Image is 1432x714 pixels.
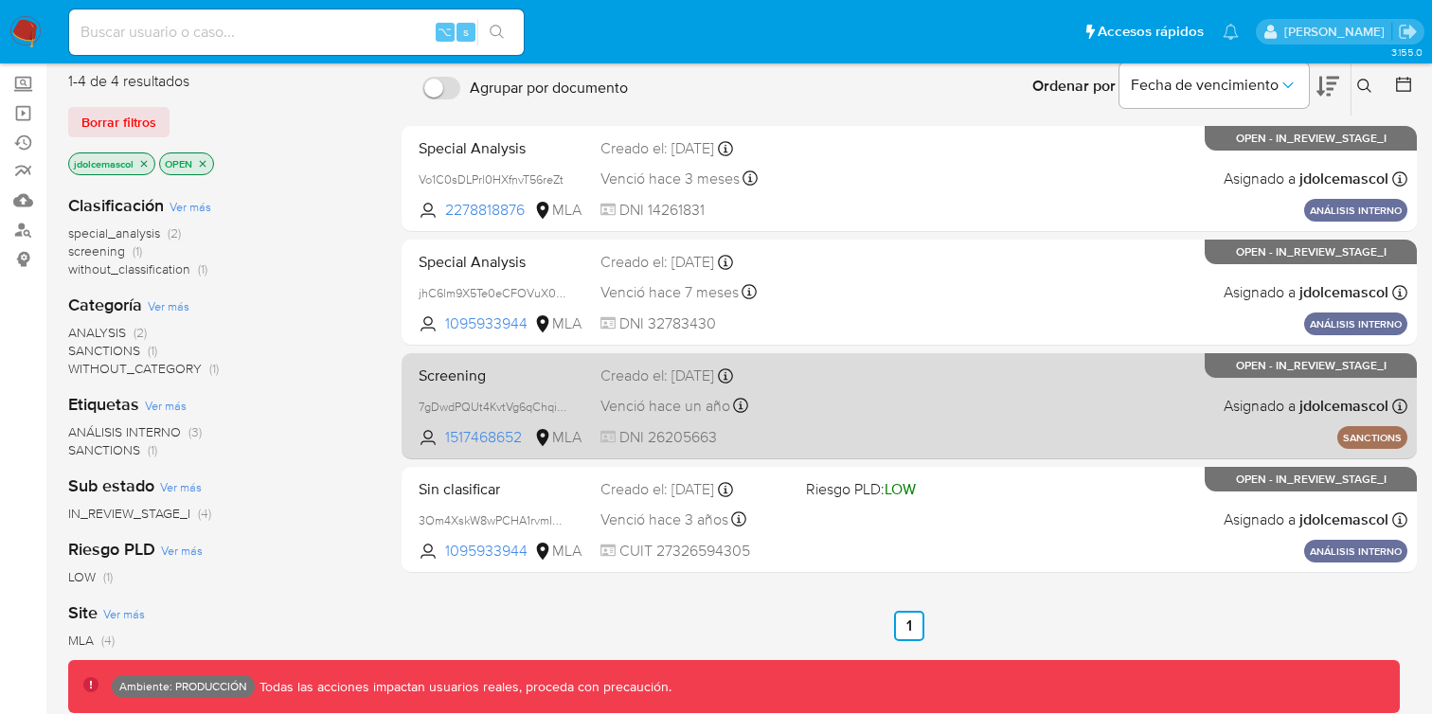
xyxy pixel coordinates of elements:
[1398,22,1418,42] a: Salir
[438,23,452,41] span: ⌥
[1391,45,1423,60] span: 3.155.0
[69,20,524,45] input: Buscar usuario o caso...
[1098,22,1204,42] span: Accesos rápidos
[1284,23,1391,41] p: joaquin.dolcemascolo@mercadolibre.com
[119,683,247,690] p: Ambiente: PRODUCCIÓN
[463,23,469,41] span: s
[1223,24,1239,40] a: Notificaciones
[255,678,671,696] p: Todas las acciones impactan usuarios reales, proceda con precaución.
[477,19,516,45] button: search-icon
